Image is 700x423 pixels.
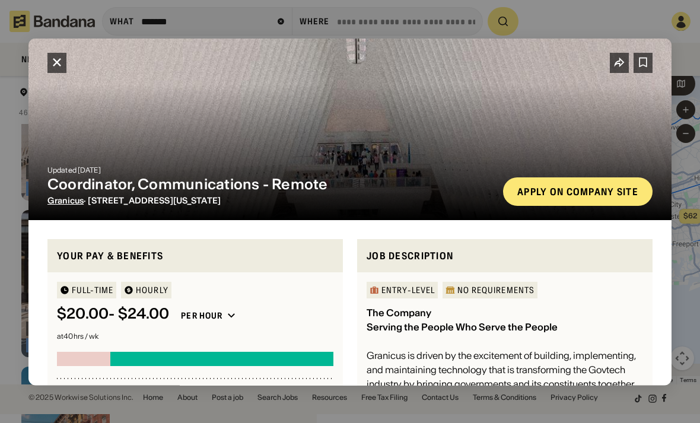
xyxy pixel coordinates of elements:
[517,186,638,196] div: Apply on company site
[47,195,84,205] span: Granicus
[367,321,558,333] b: Serving the People Who Serve the People
[47,176,494,193] div: Coordinator, Communications - Remote
[457,286,534,294] div: No Requirements
[181,310,222,321] div: Per hour
[57,248,333,263] div: Your pay & benefits
[47,195,494,205] div: · [STREET_ADDRESS][US_STATE]
[136,286,168,294] div: HOURLY
[381,286,435,294] div: Entry-Level
[47,166,494,173] div: Updated [DATE]
[57,306,169,323] div: $ 20.00 - $24.00
[367,248,643,263] div: Job Description
[72,286,113,294] div: Full-time
[367,307,431,319] b: The Company
[57,333,333,340] div: at 40 hrs / wk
